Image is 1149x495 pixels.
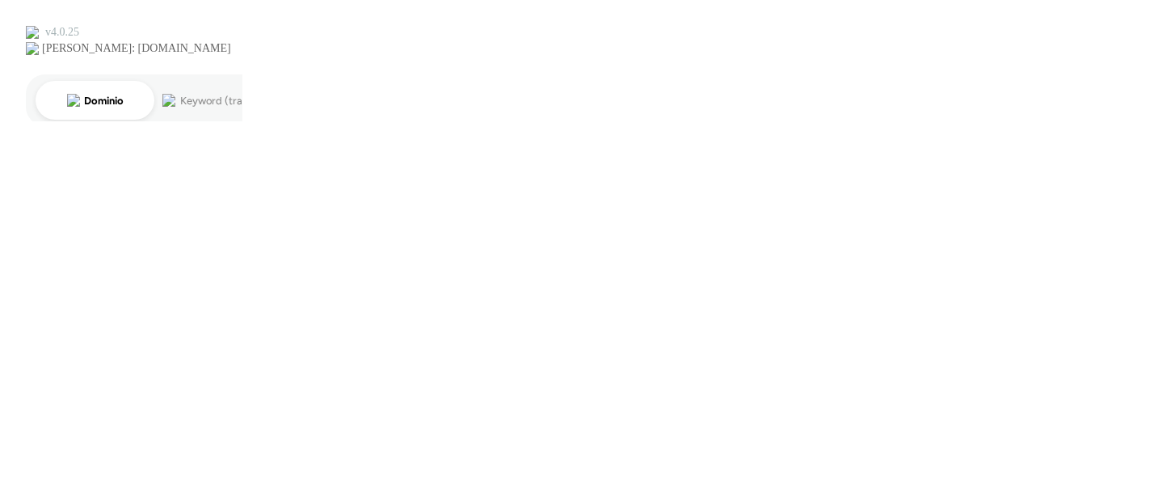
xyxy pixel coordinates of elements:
[162,94,175,107] img: tab_keywords_by_traffic_grey.svg
[26,26,39,39] img: logo_orange.svg
[180,95,268,106] div: Keyword (traffico)
[45,26,79,39] div: v 4.0.25
[85,95,124,106] div: Dominio
[42,42,231,55] div: [PERSON_NAME]: [DOMAIN_NAME]
[67,94,80,107] img: tab_domain_overview_orange.svg
[26,42,39,55] img: website_grey.svg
